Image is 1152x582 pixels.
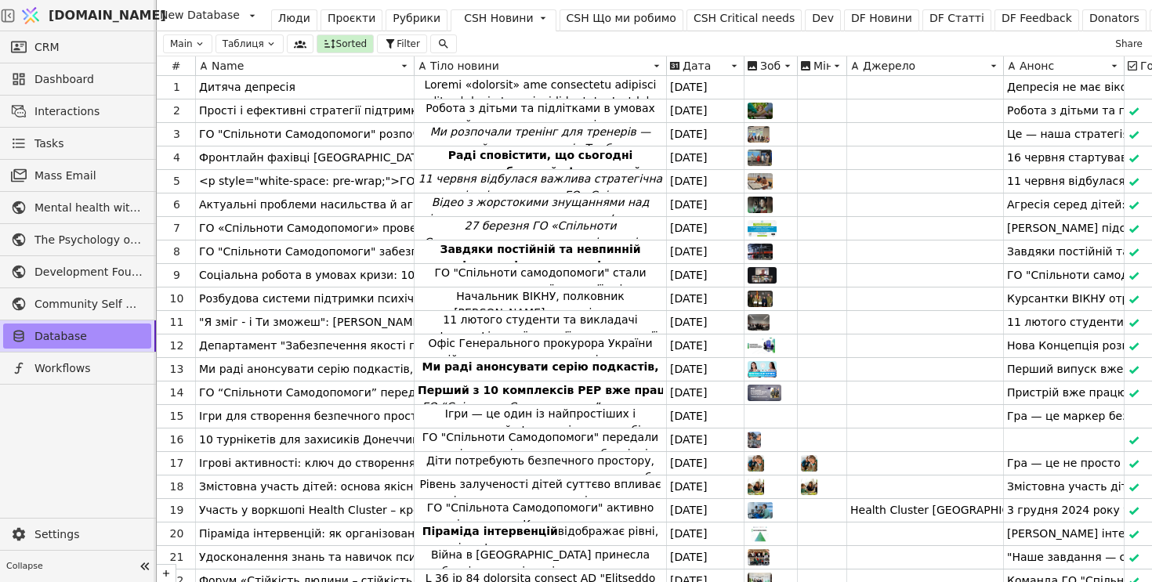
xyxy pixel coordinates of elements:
[418,100,663,331] p: Робота з дітьми та підлітками в умовах стресу й травматичного досвіду завжди вимагає від фахівців...
[16,1,157,31] a: [DOMAIN_NAME]
[158,103,195,119] div: 2
[667,170,744,193] div: [DATE]
[748,361,777,378] img: 1741552615195-%C3%90%C2%9E%C3%90%C2%B1%C3%90%C2%BA%C3%90%C2%BB%C3%90%C2%B0%C3%90%C2%B4%C3%90%C2%B...
[418,243,666,305] strong: Завдяки постійній та невпинній підтримці наших друзів та благодійників нам вдалося зібрати 84 500...
[863,60,987,72] span: Джерело зображення
[336,37,368,51] span: Sorted
[748,103,773,119] img: 1751184408466-5406826405452442366.jpg
[421,400,664,512] em: ГО “Спільноти Самодопомоги” передали одному з 10 підрозділів ДСНС у [GEOGRAPHIC_DATA] пристрій дл...
[667,217,744,240] div: [DATE]
[421,196,663,356] em: Відео з жорстокими знущаннями над дівчиною, що на початку року з’явилося в мережі, викликало глиб...
[199,126,643,143] span: ГО "Спільноти Самодопомоги" розпочали серію тренінгів для тренерів (ТоТ)
[158,408,195,425] div: 15
[464,10,533,27] div: CSH Новини
[667,546,744,569] div: [DATE]
[813,60,831,72] span: Мініатюра
[158,197,195,213] div: 6
[929,10,984,27] div: DF Статті
[748,432,761,448] img: 1736426991471-472684935_1138478651613882_2464722602654653093_n.jpg
[667,499,744,522] div: [DATE]
[158,479,195,495] div: 18
[34,39,60,56] span: CRM
[748,197,773,213] img: 1745078817441-IMG_2468.JPEG
[393,10,440,27] div: Рубрики
[418,335,663,434] p: Офіс Генерального прокурора України здійснює процесуальне керівництво розслідуванням воєнних злоч...
[420,219,665,413] em: 27 березня ГО «Спільноти Самодопомоги» провела щорічну звітну пресконференцію, яка об’єднала парт...
[199,103,585,119] span: Прості і ефективні стратегії підтримки дітей у кризових ситуаціях
[418,384,978,396] strong: Перший з 10 комплексів РЕР вже працює на захист рятувальників [GEOGRAPHIC_DATA].
[158,291,195,307] div: 10
[3,356,151,381] a: Workflows
[801,479,817,495] img: 1736421647469-news_article_thumb.webp
[199,150,976,166] span: Фронтлайн фахівці [GEOGRAPHIC_DATA] освоюють базовий курс психосоціальної підтримки дітей на деок...
[199,502,805,519] span: Участь у воркшопі Health Cluster – крок до покращення системи охорони здоров’я в [GEOGRAPHIC_DATA]
[157,56,196,75] div: #
[686,9,802,31] a: CSH Critical needs
[3,131,151,156] a: Tasks
[801,455,817,472] img: 1736422043899-news_play_thumb.webp
[158,126,195,143] div: 3
[694,10,795,27] div: CSH Critical needs
[158,432,195,448] div: 16
[34,264,143,280] span: Development Foundation
[667,428,744,451] div: [DATE]
[850,502,1048,519] span: Health Cluster [GEOGRAPHIC_DATA]
[158,455,195,472] div: 17
[158,314,195,331] div: 11
[667,287,744,310] div: [DATE]
[34,328,143,345] span: Database
[667,264,744,287] div: [DATE]
[158,79,195,96] div: 1
[748,385,781,401] img: 1736426152777-472044118_1139979734797107_8624018978378929997_n.jpg
[199,314,703,331] span: "Я зміг - і Ти зможеш": [PERSON_NAME] поділився власним досвідом зі студентами УКУ
[667,475,744,498] div: [DATE]
[667,452,744,475] div: [DATE]
[397,37,420,51] span: Filter
[6,560,134,573] span: Collapse
[667,405,744,428] div: [DATE]
[748,126,770,143] img: 1751185258221-5406826405452442397.jpg
[19,1,42,31] img: Logo
[418,288,663,469] p: Начальник ВІКНУ, полковник [PERSON_NAME], та керівниця департаменту «Забезпечення якості послуг з...
[667,76,744,99] div: [DATE]
[34,200,143,216] span: Mental health without prejudice project
[805,9,841,31] a: Dev
[418,172,666,349] em: 11 червня відбулася важлива стратегічна зустріч між командою ГО «Спільноти Самодопомоги» та керів...
[418,360,667,504] strong: Ми раді анонсувати серію подкастів, створену в межах проєкту «Підтримка психічного здоров'я дітей...
[34,296,143,313] span: Community Self Help
[271,9,317,31] a: Люди
[422,525,558,537] strong: Піраміда інтервенцій
[1082,9,1147,31] a: Donators
[216,34,284,53] button: Таблиця
[3,67,151,92] a: Dashboard
[748,150,772,166] img: 1750083105419-5368741727847969252.jpg
[451,9,556,31] a: CSH Новини
[34,71,143,88] span: Dashboard
[386,9,447,31] a: Рубрики
[667,334,744,357] div: [DATE]
[199,549,1004,566] span: Удосконалення знань та навичок психотерапевтів, які працюють у когнітивно-процесуальній терапії: ...
[3,163,151,188] a: Mass Email
[667,146,744,169] div: [DATE]
[748,244,773,260] img: 1741540186055-WhatsApp_Image_2025-02-08_at_13.05.10.jpeg
[199,385,835,401] span: ГО “Спільноти Самодопомоги” передали перший з 10 комплексів РЕР для рятувальників [GEOGRAPHIC_DATA]
[199,479,585,495] span: Змістовна участь дітей: основа якісної психосоціальної підтримки
[748,220,777,237] img: 1745065764573-%C3%90%C2%97%C3%90%C2%B2%C3%91%C2%96%C3%91%C2%82_%C3%90%C2%B7%C3%90%C2%B0_2024_%C3%...
[328,10,375,27] div: Проєкти
[34,360,143,377] span: Workflows
[748,291,773,307] img: 1741548095574-480524474_1284838340019435_843958580318016425_n.jpg
[748,267,777,284] img: 1741540806302-WhatsApp_Image_2025-02-23_at_16.36.49.jpeg
[1020,60,1054,72] span: Анонс
[748,338,775,354] img: 1741552779806-5364130663843885144.jpg
[748,314,770,331] img: 1740334632165-480136326_18484827208001923_7363479236614543837_n.jpg
[199,408,530,425] span: Ігри для створення безпечного простору: 5 простих ідей
[158,244,195,260] div: 8
[748,526,773,542] img: 1741553432398-5364130663843885156.jpg
[418,265,663,495] p: ГО "Спільноти самодопомоги" стали партнерами панельної дискусії спільно з кафедрою педагогіки та ...
[667,123,744,146] div: [DATE]
[199,455,601,472] span: Ігрові активності: ключ до створення безпечного простору для дітей
[3,522,151,547] a: Settings
[158,361,195,378] div: 13
[418,406,663,521] p: Ігри — це один із найпростіших і водночас найефективніших способів зменшити напругу у кризових си...
[418,312,663,427] p: 11 лютого студенти та викладачі кафедри фізичної терапії та ерготерапії Українського Католицького...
